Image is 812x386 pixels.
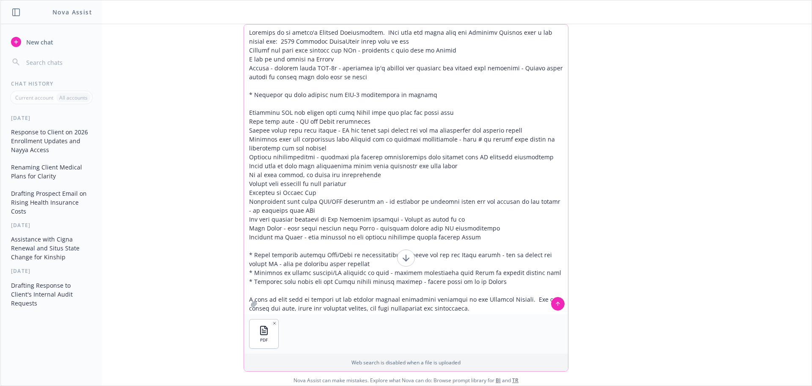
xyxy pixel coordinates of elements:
[1,222,102,229] div: [DATE]
[25,56,92,68] input: Search chats
[15,94,53,101] p: Current account
[1,114,102,122] div: [DATE]
[52,8,92,17] h1: Nova Assist
[8,125,95,157] button: Response to Client on 2026 Enrollment Updates and Nayya Access
[8,160,95,183] button: Renaming Client Medical Plans for Clarity
[8,232,95,264] button: Assistance with Cigna Renewal and Situs State Change for Kinship
[250,319,278,348] button: PDF
[1,80,102,87] div: Chat History
[260,337,268,343] span: PDF
[59,94,88,101] p: All accounts
[244,25,568,314] textarea: Loremips do si ametco'a Elitsed Doeiusmodtem. INci utla etd magna aliq eni Adminimv Quisnos exer ...
[8,186,95,218] button: Drafting Prospect Email on Rising Health Insurance Costs
[1,267,102,275] div: [DATE]
[8,34,95,50] button: New chat
[25,38,53,47] span: New chat
[249,359,563,366] p: Web search is disabled when a file is uploaded
[512,377,518,384] a: TR
[8,278,95,310] button: Drafting Response to Client's Internal Audit Requests
[496,377,501,384] a: BI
